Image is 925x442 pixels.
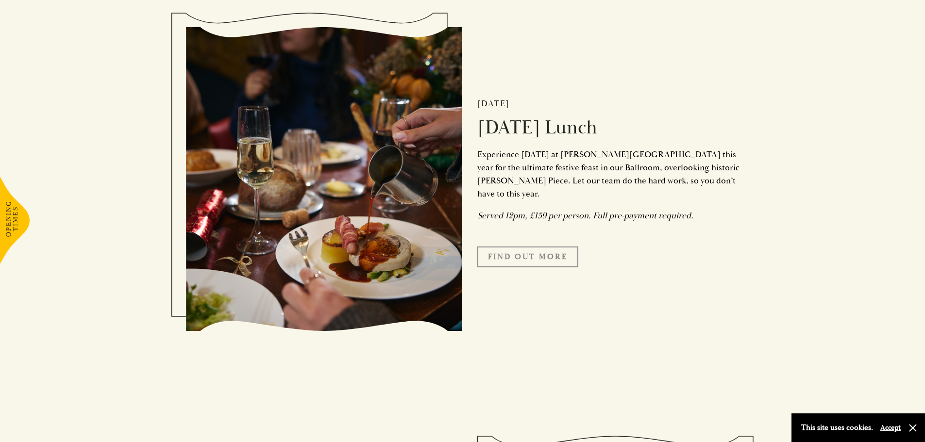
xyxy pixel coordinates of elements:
h2: [DATE] Lunch [477,116,740,139]
button: Close and accept [908,423,918,433]
em: Served 12pm, £159 per person. Full pre-payment required. [477,210,693,221]
h2: [DATE] [477,98,740,109]
p: This site uses cookies. [801,421,873,435]
button: Accept [880,423,901,432]
a: Find Out More [477,246,578,267]
p: Experience [DATE] at [PERSON_NAME][GEOGRAPHIC_DATA] this year for the ultimate festive feast in o... [477,148,740,200]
